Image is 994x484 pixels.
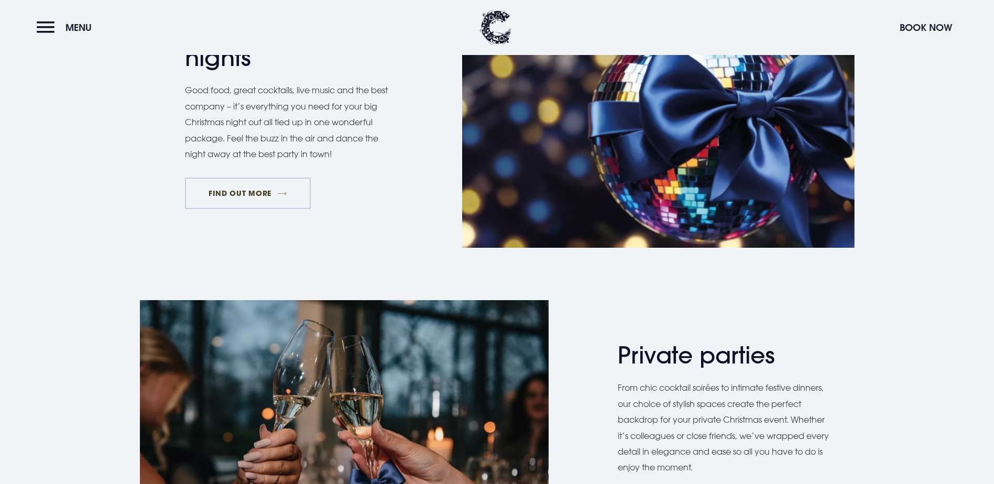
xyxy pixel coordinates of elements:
[65,21,92,34] span: Menu
[185,16,389,72] h2: Christmas party nights
[618,342,822,369] h2: Private parties
[185,82,400,162] p: Good food, great cocktails, live music and the best company – it’s everything you need for your b...
[618,380,833,475] p: From chic cocktail soirées to intimate festive dinners, our choice of stylish spaces create the p...
[480,10,511,45] img: Clandeboye Lodge
[894,16,957,39] button: Book Now
[185,178,311,209] a: FIND OUT MORE
[37,16,97,39] button: Menu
